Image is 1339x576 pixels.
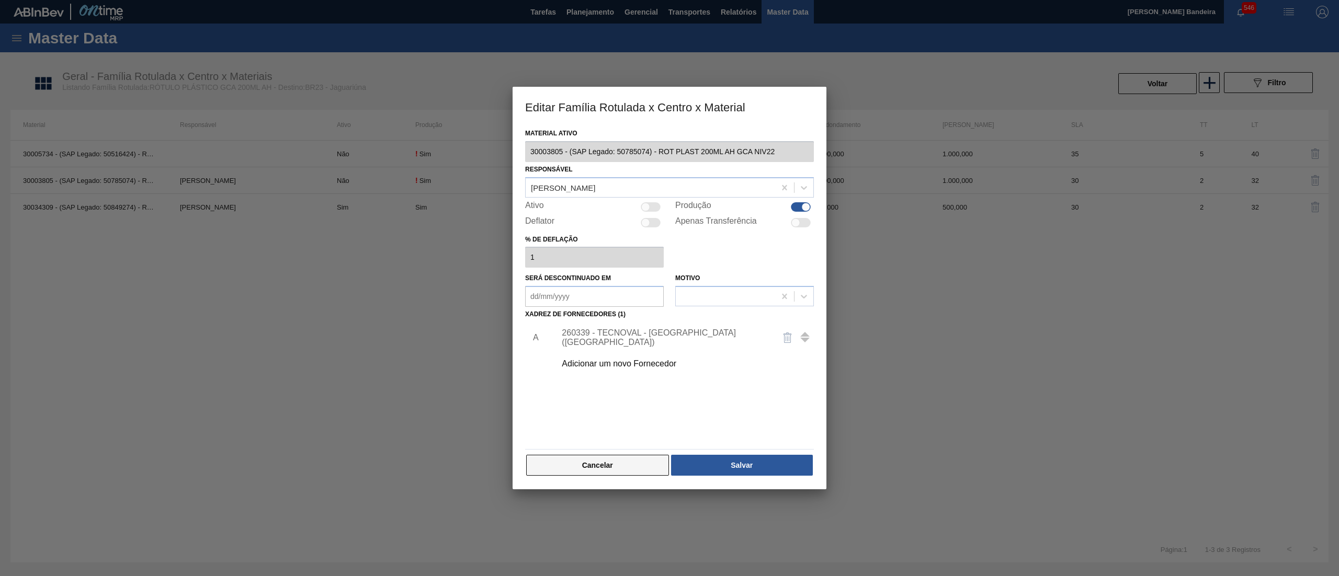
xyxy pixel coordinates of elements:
button: Salvar [671,455,813,476]
input: dd/mm/yyyy [525,286,664,307]
label: Responsável [525,166,573,173]
label: Motivo [675,274,700,282]
label: Ativo [525,201,544,213]
label: Apenas Transferência [675,216,757,229]
label: Xadrez de Fornecedores (1) [525,310,626,318]
label: Será descontinuado em [525,274,611,282]
li: A [525,325,541,351]
button: Cancelar [526,455,669,476]
div: [PERSON_NAME] [531,183,595,192]
h3: Editar Família Rotulada x Centro x Material [513,87,826,126]
label: Material ativo [525,126,814,141]
label: Produção [675,201,711,213]
div: Adicionar um novo Fornecedor [562,359,767,368]
div: 260339 - TECNOVAL - [GEOGRAPHIC_DATA] ([GEOGRAPHIC_DATA]) [562,328,767,347]
img: delete-icon [781,331,794,344]
label: % de deflação [525,232,664,247]
label: Deflator [525,216,554,229]
button: delete-icon [775,325,800,350]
